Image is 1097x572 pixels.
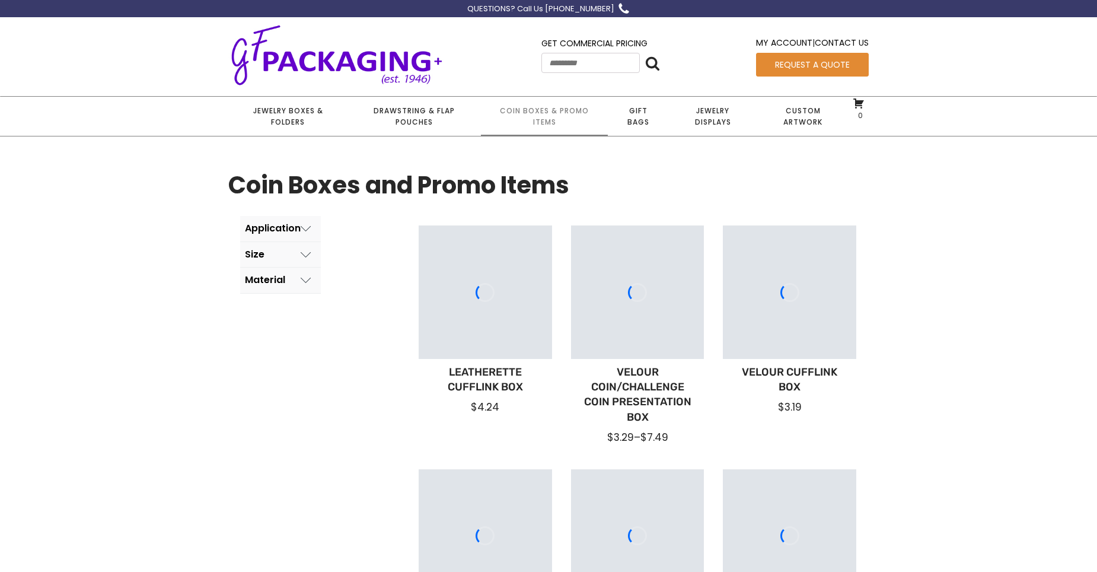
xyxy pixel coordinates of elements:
div: – [581,430,695,444]
div: $3.19 [732,400,847,414]
span: $7.49 [640,430,668,444]
div: QUESTIONS? Call Us [PHONE_NUMBER] [467,3,614,15]
a: Jewelry Displays [669,97,757,136]
a: Custom Artwork [757,97,849,136]
span: 0 [855,110,863,120]
img: GF Packaging + - Established 1946 [228,23,445,87]
div: Material [245,275,285,285]
a: 0 [853,97,865,120]
a: Coin Boxes & Promo Items [481,97,608,136]
a: Velour Cufflink Box [732,365,847,395]
a: Leatherette Cufflink Box [428,365,543,395]
span: $3.29 [607,430,634,444]
div: $4.24 [428,400,543,414]
a: Request a Quote [756,53,869,77]
a: Get Commercial Pricing [541,37,648,49]
a: Velour Coin/Challenge Coin Presentation Box [581,365,695,425]
a: Contact Us [815,37,869,49]
a: Gift Bags [608,97,669,136]
button: Material [240,268,321,293]
div: Application [245,223,301,234]
div: Size [245,249,264,260]
button: Application [240,216,321,241]
div: | [756,36,869,52]
button: Size [240,242,321,268]
h1: Coin Boxes and Promo Items [228,166,569,204]
a: Jewelry Boxes & Folders [228,97,347,136]
a: Drawstring & Flap Pouches [347,97,480,136]
a: My Account [756,37,812,49]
